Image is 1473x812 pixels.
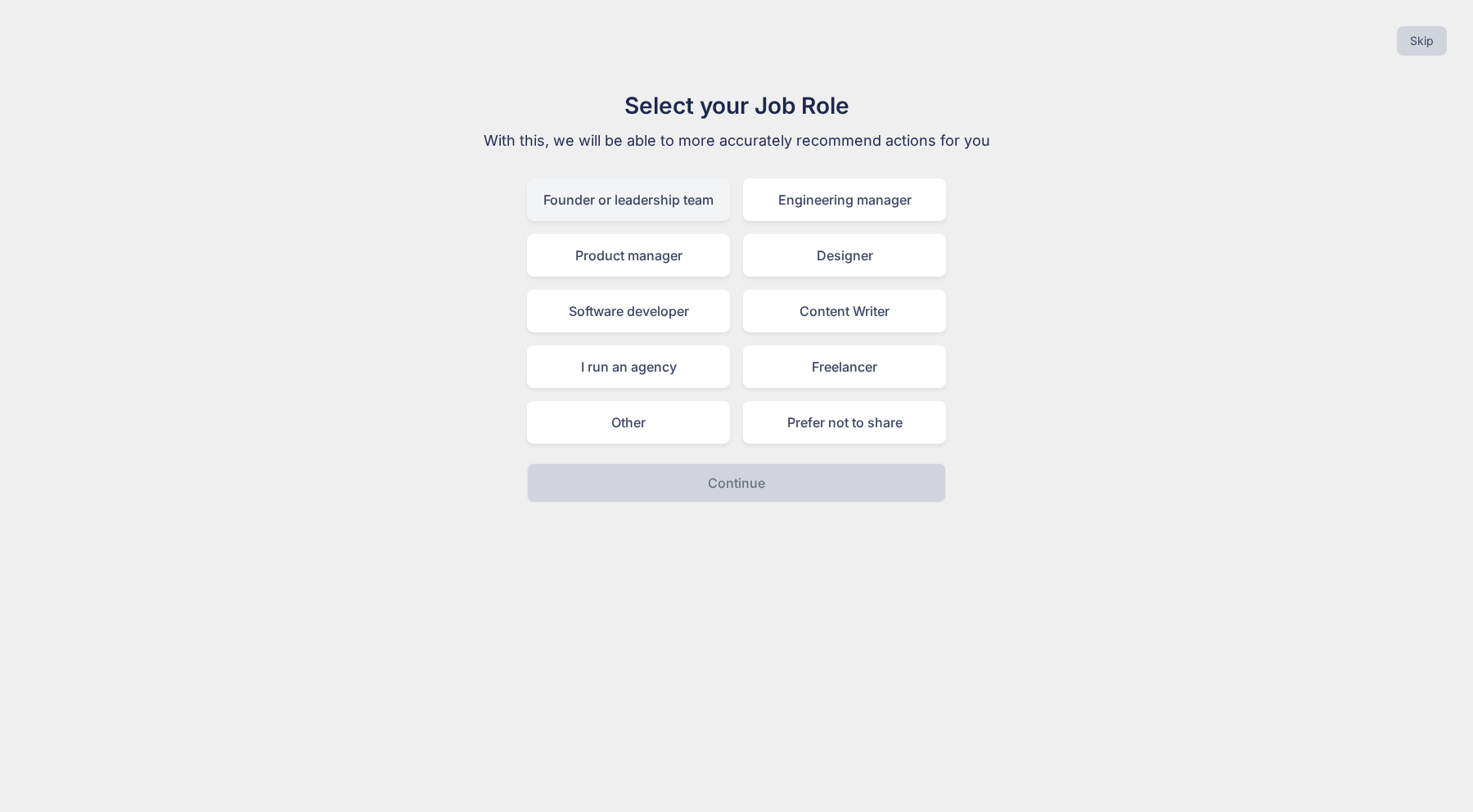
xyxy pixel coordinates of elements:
div: Engineering manager [743,178,946,221]
div: I run an agency [527,345,730,388]
div: Software developer [527,290,730,332]
div: Content Writer [743,290,946,332]
div: Founder or leadership team [527,178,730,221]
div: Prefer not to share [743,401,946,444]
div: Other [527,401,730,444]
button: Skip [1397,26,1447,56]
p: Continue [708,473,765,493]
h1: Select your Job Role [462,88,1011,123]
button: Continue [527,463,946,503]
div: Product manager [527,234,730,277]
p: With this, we will be able to more accurately recommend actions for you [462,129,1011,152]
div: Designer [743,234,946,277]
div: Freelancer [743,345,946,388]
